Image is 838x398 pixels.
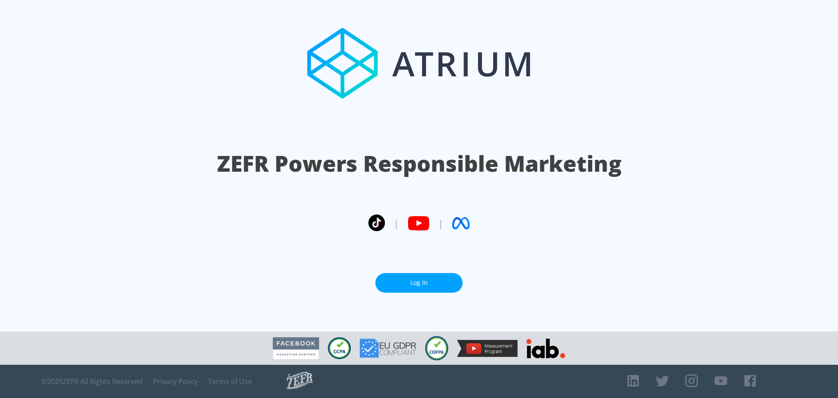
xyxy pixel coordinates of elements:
span: | [394,217,399,230]
a: Log In [375,273,463,293]
img: CCPA Compliant [328,337,351,359]
img: Facebook Marketing Partner [273,337,319,360]
a: Privacy Policy [153,377,198,386]
span: | [438,217,443,230]
span: © 2025 ZEFR All Rights Reserved [41,377,143,386]
img: COPPA Compliant [425,336,448,360]
img: IAB [526,339,565,358]
h1: ZEFR Powers Responsible Marketing [217,149,622,179]
img: YouTube Measurement Program [457,340,518,357]
img: GDPR Compliant [360,339,416,358]
a: Terms of Use [208,377,252,386]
